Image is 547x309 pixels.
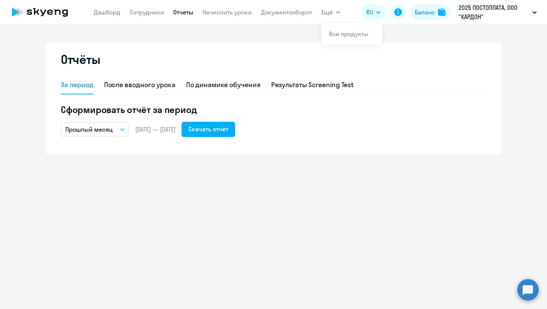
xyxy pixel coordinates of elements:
[182,122,235,137] button: Скачать отчёт
[458,3,529,21] p: 2025 ПОСТОПЛАТА, ООО "КАРДОН"
[186,80,261,90] div: По динамике обучения
[261,8,312,16] a: Документооборот
[135,125,175,134] span: [DATE] — [DATE]
[415,8,435,17] div: Баланс
[202,8,252,16] a: Начислить уроки
[104,80,175,90] div: После вводного урока
[94,8,120,16] a: Дашборд
[329,30,368,38] a: Все продукты
[366,8,373,17] span: RU
[455,3,541,21] button: 2025 ПОСТОПЛАТА, ООО "КАРДОН"
[130,8,164,16] a: Сотрудники
[65,125,113,134] p: Прошлый месяц
[321,8,333,17] span: Ещё
[321,5,340,20] button: Ещё
[61,80,93,90] div: За период
[61,104,486,116] h5: Сформировать отчёт за период
[271,80,354,90] div: Результаты Screening Test
[173,8,193,16] a: Отчеты
[410,5,450,20] button: Балансbalance
[188,124,228,134] div: Скачать отчёт
[438,8,446,16] img: balance
[61,52,100,67] h2: Отчёты
[61,122,129,137] button: Прошлый месяц
[361,5,386,20] button: RU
